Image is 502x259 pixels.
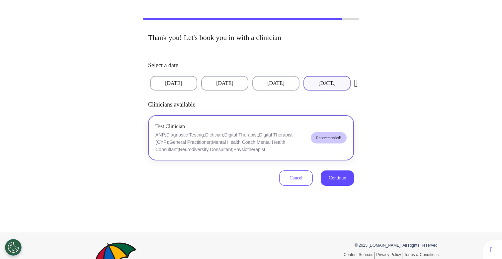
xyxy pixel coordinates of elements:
[344,252,375,259] a: Content Sources
[256,242,439,248] p: © 2025 [DOMAIN_NAME]. All Rights Reserved.
[155,124,185,129] span: Test Clinician
[279,170,313,186] button: Cancel
[155,131,305,153] p: ANP;Diagnostic Testing;Dietician;Digital Therapist;Digital Therapist (CYP);General Practitioner;M...
[148,101,354,109] h4: Clinicians available
[303,76,351,91] button: [DATE]
[321,170,354,186] button: Continue
[376,252,402,259] a: Privacy Policy
[148,33,354,42] h3: Thank you! Let's book you in with a clinician
[150,76,197,91] button: [DATE]
[311,132,347,143] span: Recommended!
[404,252,439,257] a: Terms & Conditions
[5,239,22,256] button: Open Preferences
[148,115,354,161] button: Test ClinicianANP;Diagnostic Testing;Dietician;Digital Therapist;Digital Therapist (CYP);General ...
[148,62,354,69] h4: Select a date
[252,76,299,91] button: [DATE]
[201,76,248,91] button: [DATE]
[329,175,346,180] span: Continue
